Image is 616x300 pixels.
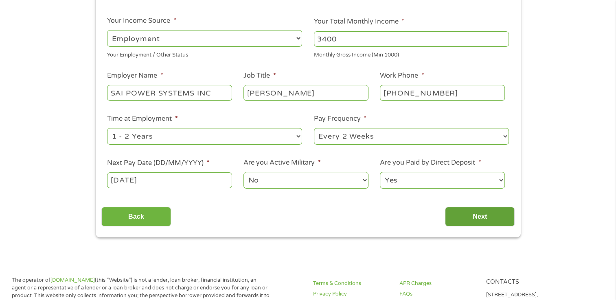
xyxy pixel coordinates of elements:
[101,207,171,227] input: Back
[399,290,476,298] a: FAQs
[313,290,390,298] a: Privacy Policy
[107,115,178,123] label: Time at Employment
[107,85,232,100] input: Walmart
[107,72,163,80] label: Employer Name
[243,72,276,80] label: Job Title
[314,48,509,59] div: Monthly Gross Income (Min 1000)
[399,280,476,287] a: APR Charges
[380,72,424,80] label: Work Phone
[486,278,563,286] h4: Contacts
[107,172,232,188] input: Use the arrow keys to pick a date
[107,159,209,167] label: Next Pay Date (DD/MM/YYYY)
[107,17,176,25] label: Your Income Source
[243,159,320,167] label: Are you Active Military
[243,85,368,100] input: Cashier
[314,17,404,26] label: Your Total Monthly Income
[314,115,366,123] label: Pay Frequency
[314,31,509,47] input: 1800
[380,159,481,167] label: Are you Paid by Direct Deposit
[50,277,95,283] a: [DOMAIN_NAME]
[380,85,504,100] input: (231) 754-4010
[445,207,515,227] input: Next
[107,48,302,59] div: Your Employment / Other Status
[313,280,390,287] a: Terms & Conditions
